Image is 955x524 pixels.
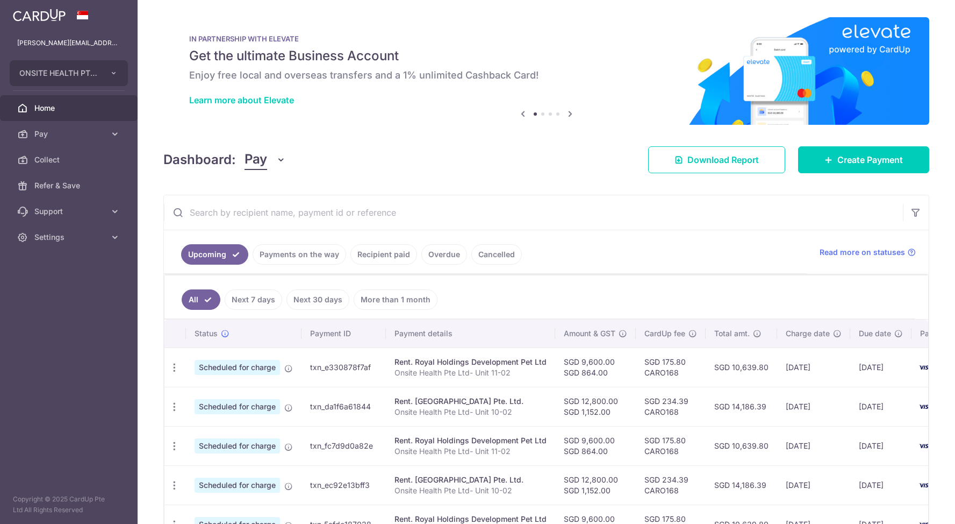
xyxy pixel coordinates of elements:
a: Download Report [648,146,785,173]
a: Overdue [421,244,467,265]
p: Onsite Health Pte Ltd- Unit 11-02 [394,446,547,457]
p: Onsite Health Pte Ltd- Unit 11-02 [394,367,547,378]
span: Amount & GST [564,328,615,339]
button: ONSITE HEALTH PTE. LTD. [10,60,128,86]
td: SGD 9,600.00 SGD 864.00 [555,348,636,387]
td: txn_e330878f7af [301,348,386,387]
td: [DATE] [777,348,850,387]
td: SGD 14,186.39 [706,387,777,426]
h6: Enjoy free local and overseas transfers and a 1% unlimited Cashback Card! [189,69,903,82]
span: Download Report [687,153,759,166]
a: Cancelled [471,244,522,265]
span: Scheduled for charge [195,478,280,493]
span: ONSITE HEALTH PTE. LTD. [19,68,99,79]
img: Bank Card [915,400,936,413]
a: Upcoming [181,244,248,265]
td: [DATE] [850,426,911,465]
td: SGD 14,186.39 [706,465,777,505]
div: Rent. [GEOGRAPHIC_DATA] Pte. Ltd. [394,396,547,407]
span: CardUp fee [644,328,685,339]
td: SGD 234.39 CARO168 [636,387,706,426]
span: Charge date [786,328,830,339]
p: [PERSON_NAME][EMAIL_ADDRESS][PERSON_NAME][DOMAIN_NAME] [17,38,120,48]
span: Pay [245,150,267,170]
td: SGD 12,800.00 SGD 1,152.00 [555,387,636,426]
span: Scheduled for charge [195,360,280,375]
td: SGD 9,600.00 SGD 864.00 [555,426,636,465]
span: Home [34,103,105,114]
td: [DATE] [850,348,911,387]
span: Due date [859,328,891,339]
td: txn_ec92e13bff3 [301,465,386,505]
span: Create Payment [837,153,903,166]
a: Learn more about Elevate [189,95,294,105]
span: Status [195,328,218,339]
h5: Get the ultimate Business Account [189,47,903,65]
th: Payment details [386,320,555,348]
span: Settings [34,232,105,243]
h4: Dashboard: [163,150,236,169]
div: Rent. [GEOGRAPHIC_DATA] Pte. Ltd. [394,475,547,485]
td: [DATE] [777,426,850,465]
span: Collect [34,154,105,165]
a: Next 30 days [286,289,349,310]
a: Read more on statuses [820,247,916,258]
td: SGD 12,800.00 SGD 1,152.00 [555,465,636,505]
span: Refer & Save [34,180,105,191]
td: [DATE] [777,465,850,505]
img: Renovation banner [163,17,929,125]
img: Bank Card [915,479,936,492]
div: Rent. Royal Holdings Development Pet Ltd [394,357,547,367]
td: txn_da1f6a61844 [301,387,386,426]
a: More than 1 month [354,289,437,310]
img: CardUp [13,9,66,22]
td: SGD 234.39 CARO168 [636,465,706,505]
td: SGD 10,639.80 [706,426,777,465]
td: [DATE] [850,387,911,426]
td: [DATE] [777,387,850,426]
a: Recipient paid [350,244,417,265]
td: SGD 175.80 CARO168 [636,348,706,387]
p: IN PARTNERSHIP WITH ELEVATE [189,34,903,43]
img: Bank Card [915,440,936,452]
p: Onsite Health Pte Ltd- Unit 10-02 [394,407,547,417]
button: Pay [245,150,286,170]
span: Read more on statuses [820,247,905,258]
td: SGD 175.80 CARO168 [636,426,706,465]
img: Bank Card [915,361,936,374]
td: [DATE] [850,465,911,505]
div: Rent. Royal Holdings Development Pet Ltd [394,435,547,446]
span: Support [34,206,105,217]
span: Pay [34,129,105,139]
span: Total amt. [714,328,750,339]
th: Payment ID [301,320,386,348]
input: Search by recipient name, payment id or reference [164,195,903,230]
a: Create Payment [798,146,929,173]
a: Payments on the way [253,244,346,265]
td: txn_fc7d9d0a82e [301,426,386,465]
span: Scheduled for charge [195,438,280,454]
a: All [182,289,220,310]
p: Onsite Health Pte Ltd- Unit 10-02 [394,485,547,496]
span: Scheduled for charge [195,399,280,414]
a: Next 7 days [225,289,282,310]
td: SGD 10,639.80 [706,348,777,387]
